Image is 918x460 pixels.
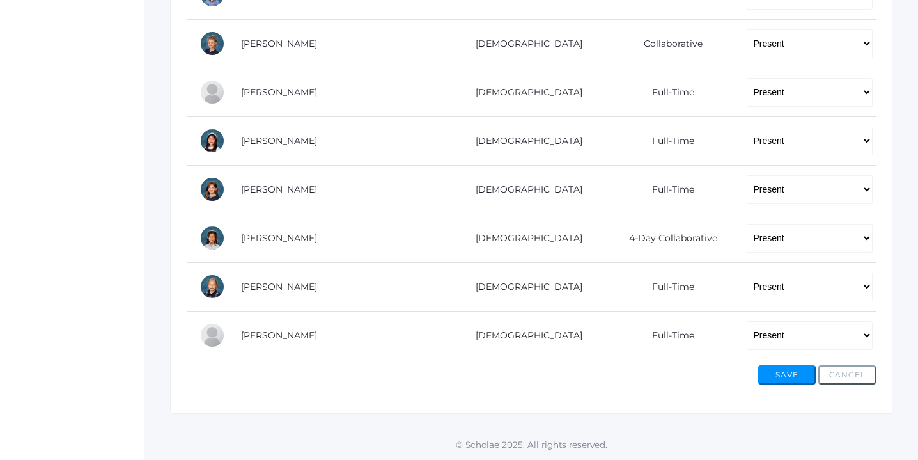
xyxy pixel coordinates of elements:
[199,225,225,251] div: Leahmarie Rillo
[241,135,317,147] a: [PERSON_NAME]
[241,329,317,341] a: [PERSON_NAME]
[447,116,602,165] td: [DEMOGRAPHIC_DATA]
[602,214,734,262] td: 4-Day Collaborative
[602,19,734,68] td: Collaborative
[602,68,734,116] td: Full-Time
[241,86,317,98] a: [PERSON_NAME]
[447,262,602,311] td: [DEMOGRAPHIC_DATA]
[818,365,876,385] button: Cancel
[199,177,225,202] div: Hensley Pedersen
[602,311,734,360] td: Full-Time
[241,38,317,49] a: [PERSON_NAME]
[447,19,602,68] td: [DEMOGRAPHIC_DATA]
[199,31,225,56] div: Idella Long
[199,274,225,299] div: Olivia Sigwing
[199,79,225,105] div: Francisco Lopez
[241,184,317,195] a: [PERSON_NAME]
[447,68,602,116] td: [DEMOGRAPHIC_DATA]
[199,322,225,348] div: Joel Smith
[602,165,734,214] td: Full-Time
[758,365,816,385] button: Save
[144,438,918,451] p: © Scholae 2025. All rights reserved.
[199,128,225,154] div: Penelope Mesick
[241,232,317,244] a: [PERSON_NAME]
[447,214,602,262] td: [DEMOGRAPHIC_DATA]
[602,262,734,311] td: Full-Time
[447,311,602,360] td: [DEMOGRAPHIC_DATA]
[241,281,317,292] a: [PERSON_NAME]
[447,165,602,214] td: [DEMOGRAPHIC_DATA]
[602,116,734,165] td: Full-Time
